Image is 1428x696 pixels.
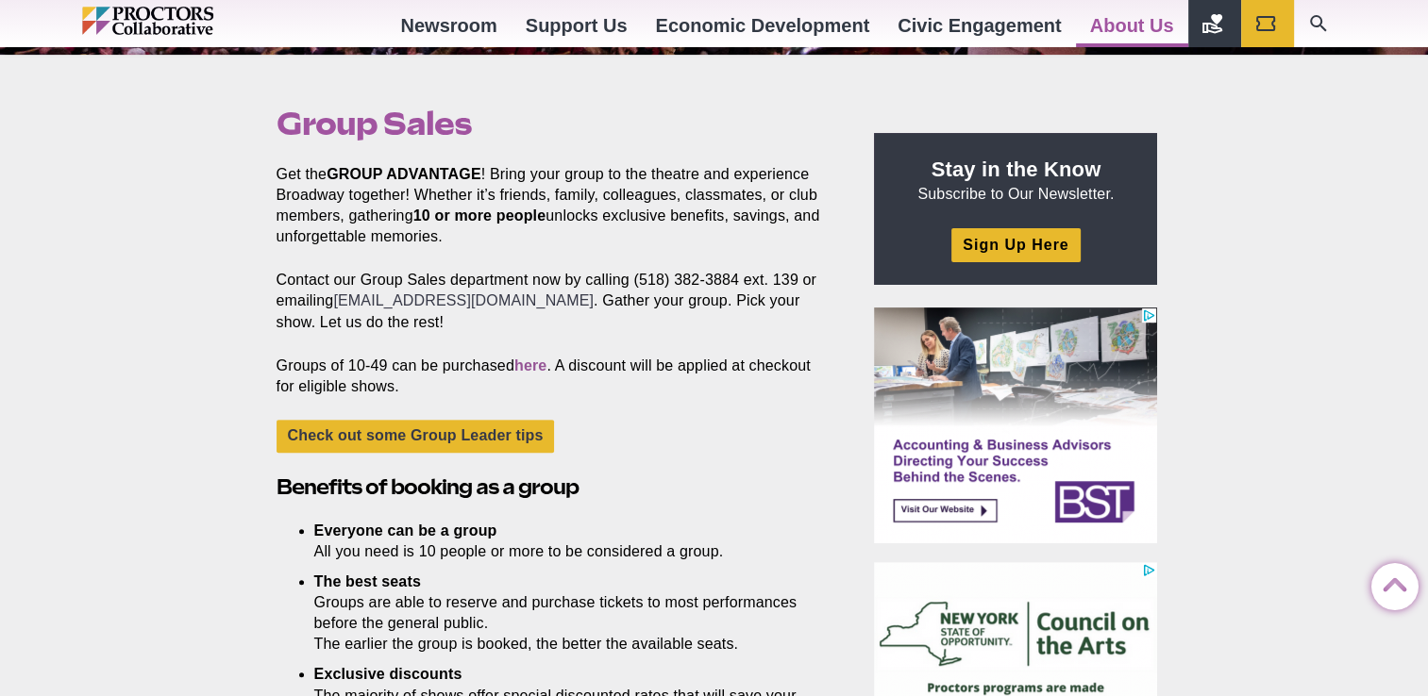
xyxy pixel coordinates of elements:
[314,573,421,589] strong: The best seats
[951,228,1080,261] a: Sign Up Here
[327,166,481,182] strong: GROUP ADVANTAGE
[314,666,462,682] strong: Exclusive discounts
[874,307,1157,543] iframe: Advertisement
[932,157,1101,181] strong: Stay in the Know
[277,420,555,453] a: Check out some Group Leader tips
[277,164,832,247] p: Get the ! Bring your group to the theatre and experience Broadway together! Whether it’s friends,...
[277,270,832,332] p: Contact our Group Sales department now by calling (518) 382-3884 ext. 139 or emailing . Gather yo...
[333,292,594,308] a: [EMAIL_ADDRESS][DOMAIN_NAME]
[897,156,1134,205] p: Subscribe to Our Newsletter.
[514,357,546,373] a: here
[277,106,832,141] h1: Group Sales
[314,521,803,562] li: All you need is 10 people or more to be considered a group.
[277,472,832,502] h2: Benefits of booking as a group
[82,7,294,35] img: Proctors logo
[314,572,803,655] li: Groups are able to reserve and purchase tickets to most performances before the general public. T...
[277,356,832,397] p: Groups of 10-49 can be purchased . A discount will be applied at checkout for eligible shows.
[1371,564,1409,602] a: Back to Top
[314,522,497,539] strong: Everyone can be a group
[413,207,546,224] strong: 10 or more people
